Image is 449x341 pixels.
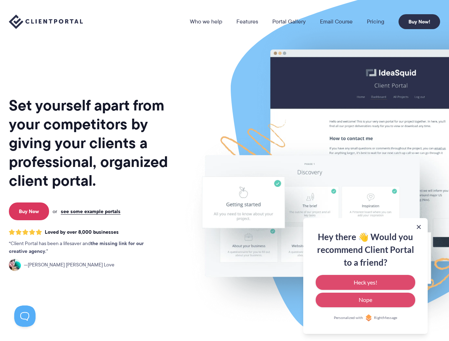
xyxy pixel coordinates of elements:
img: Personalized with RightMessage [365,314,372,321]
a: Buy Now [9,202,49,220]
span: or [53,208,57,215]
a: Features [236,19,258,25]
a: Who we help [190,19,222,25]
a: Portal Gallery [272,19,306,25]
strong: the missing link for our creative agency [9,239,144,255]
a: see some example portals [61,208,121,215]
a: Buy Now! [399,14,440,29]
a: Personalized withRightMessage [316,314,415,321]
h1: Set yourself apart from your competitors by giving your clients a professional, organized client ... [9,96,181,190]
span: [PERSON_NAME] [PERSON_NAME] Love [24,261,114,269]
span: RightMessage [374,315,397,321]
a: Email Course [320,19,353,25]
button: Heck yes! [316,275,415,290]
span: Personalized with [334,315,363,321]
iframe: Toggle Customer Support [14,305,36,327]
div: Hey there 👋 Would you recommend Client Portal to a friend? [316,231,415,269]
p: Client Portal has been a lifesaver and . [9,240,158,255]
a: Pricing [367,19,384,25]
button: Nope [316,293,415,308]
span: Loved by over 8,000 businesses [45,229,119,235]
